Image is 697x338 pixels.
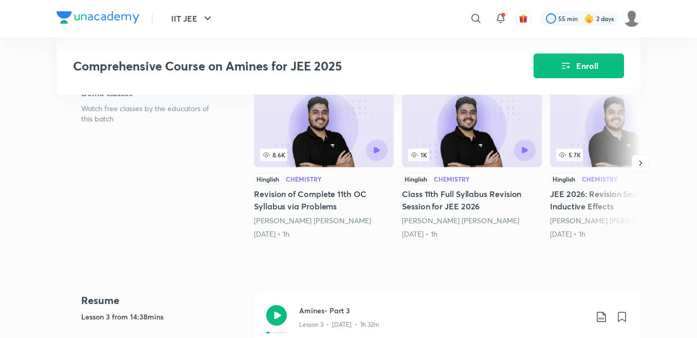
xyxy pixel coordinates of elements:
[286,176,322,182] div: Chemistry
[73,59,475,74] h3: Comprehensive Course on Amines for JEE 2025
[550,216,690,226] div: Mohammad Kashif Alam
[254,87,394,239] a: 8.6KHinglishChemistryRevision of Complete 11th OC Syllabus via Problems[PERSON_NAME] [PERSON_NAME...
[550,216,667,225] a: [PERSON_NAME] [PERSON_NAME]
[550,87,690,239] a: JEE 2026: Revision Session on Inductive Effects
[254,173,282,185] div: Hinglish
[57,11,139,24] img: Company Logo
[550,229,690,239] div: 18th Jun • 1h
[299,305,587,316] h3: Amines- Part 3
[299,320,379,329] p: Lesson 3 • [DATE] • 1h 32m
[81,311,246,322] h5: Lesson 3 from 14:38mins
[534,54,624,78] button: Enroll
[402,216,519,225] a: [PERSON_NAME] [PERSON_NAME]
[254,216,371,225] a: [PERSON_NAME] [PERSON_NAME]
[402,216,542,226] div: Mohammad Kashif Alam
[254,229,394,239] div: 27th Apr • 1h
[402,229,542,239] div: 4th Jun • 1h
[402,87,542,239] a: 1KHinglishChemistryClass 11th Full Syllabus Revision Session for JEE 2026[PERSON_NAME] [PERSON_NA...
[584,13,594,24] img: streak
[550,173,578,185] div: Hinglish
[550,188,690,212] h5: JEE 2026: Revision Session on Inductive Effects
[402,173,430,185] div: Hinglish
[402,188,542,212] h5: Class 11th Full Syllabus Revision Session for JEE 2026
[260,149,287,161] span: 8.6K
[556,149,583,161] span: 5.7K
[81,103,221,124] p: Watch free classes by the educators of this batch
[434,176,470,182] div: Chemistry
[254,188,394,212] h5: Revision of Complete 11th OC Syllabus via Problems
[623,10,640,27] img: kavin Goswami
[515,10,531,27] button: avatar
[519,14,528,23] img: avatar
[254,216,394,226] div: Mohammad Kashif Alam
[81,293,246,308] h4: Resume
[57,11,139,26] a: Company Logo
[408,149,429,161] span: 1K
[550,87,690,239] a: 5.7KHinglishChemistryJEE 2026: Revision Session on Inductive Effects[PERSON_NAME] [PERSON_NAME][D...
[254,87,394,239] a: Revision of Complete 11th OC Syllabus via Problems
[165,8,220,29] button: IIT JEE
[402,87,542,239] a: Class 11th Full Syllabus Revision Session for JEE 2026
